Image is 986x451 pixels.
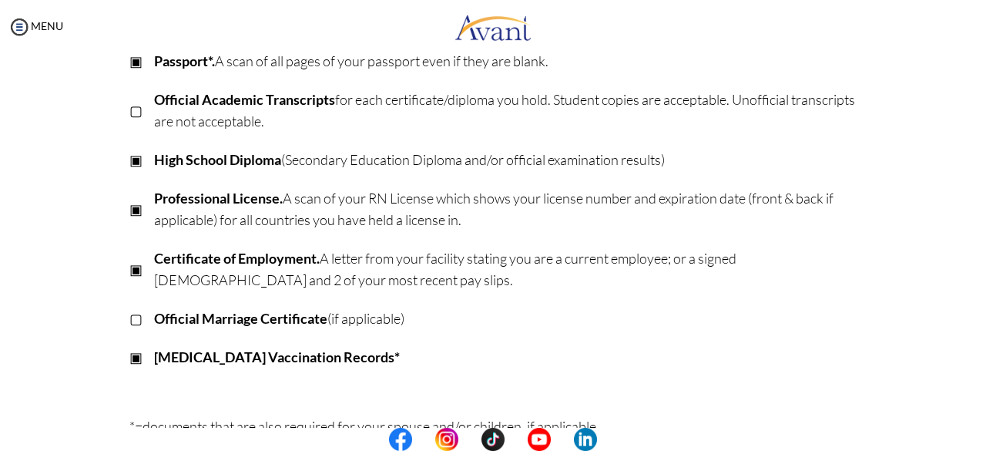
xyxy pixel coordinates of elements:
p: for each certificate/diploma you hold. Student copies are acceptable. Unofficial transcripts are ... [154,89,857,132]
img: fb.png [389,428,412,451]
p: ▣ [129,258,143,280]
p: ▢ [129,99,143,121]
b: High School Diploma [154,151,281,168]
img: logo.png [454,4,532,50]
p: ▢ [129,308,143,329]
p: (Secondary Education Diploma and/or official examination results) [154,149,857,170]
p: ▣ [129,149,143,170]
b: Certificate of Employment. [154,250,320,267]
p: (if applicable) [154,308,857,329]
b: Professional License. [154,190,283,207]
img: blank.png [505,428,528,451]
p: A scan of your RN License which shows your license number and expiration date (front & back if ap... [154,187,857,231]
p: A scan of all pages of your passport even if they are blank. [154,50,857,72]
img: yt.png [528,428,551,451]
img: icon-menu.png [8,15,31,39]
p: ▣ [129,346,143,368]
img: blank.png [458,428,481,451]
img: in.png [435,428,458,451]
p: A letter from your facility stating you are a current employee; or a signed [DEMOGRAPHIC_DATA] an... [154,247,857,291]
p: ▣ [129,50,143,72]
img: tt.png [481,428,505,451]
b: Official Academic Transcripts [154,91,335,108]
p: ▣ [129,198,143,220]
b: Official Marriage Certificate [154,310,327,327]
img: blank.png [551,428,574,451]
img: blank.png [412,428,435,451]
img: li.png [574,428,597,451]
a: MENU [8,19,63,32]
b: [MEDICAL_DATA] Vaccination Records* [154,348,400,365]
b: Passport*. [154,52,215,69]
